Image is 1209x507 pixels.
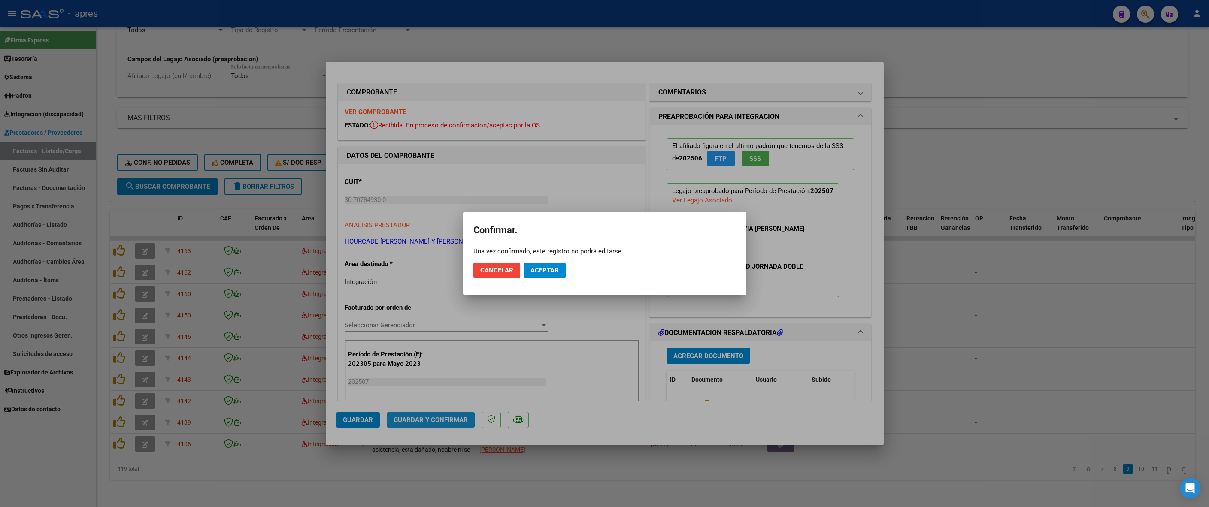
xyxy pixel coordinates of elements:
[473,263,520,278] button: Cancelar
[530,266,559,274] span: Aceptar
[524,263,566,278] button: Aceptar
[473,247,736,256] div: Una vez confirmado, este registro no podrá editarse
[1180,478,1200,498] div: Open Intercom Messenger
[473,222,736,238] h2: Confirmar.
[480,266,513,274] span: Cancelar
